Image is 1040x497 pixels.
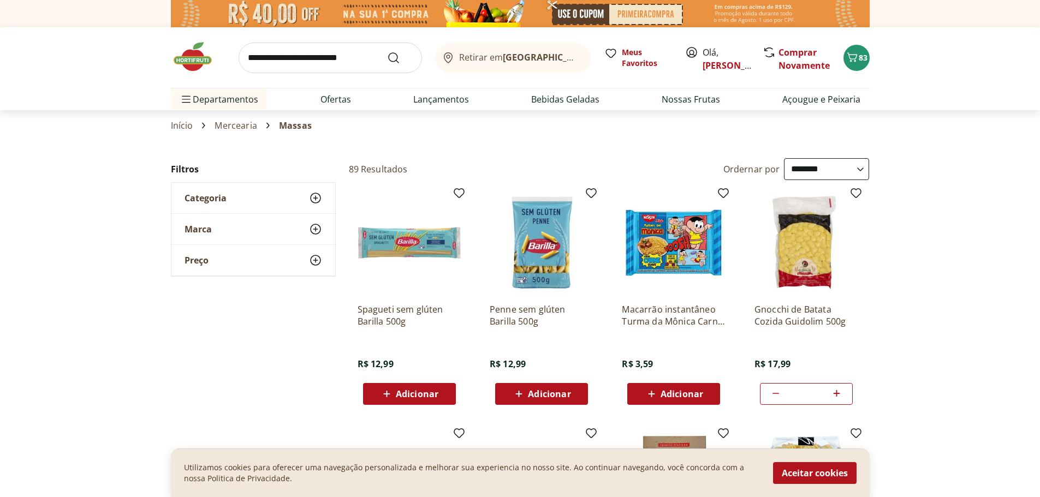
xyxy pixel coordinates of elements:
[531,93,599,106] a: Bebidas Geladas
[627,383,720,405] button: Adicionar
[662,93,720,106] a: Nossas Frutas
[703,46,751,72] span: Olá,
[239,43,422,73] input: search
[349,163,408,175] h2: 89 Resultados
[703,59,774,71] a: [PERSON_NAME]
[622,191,726,295] img: Macarrão instantâneo Turma da Mônica Carne suave Nissin 85g
[180,86,258,112] span: Departamentos
[754,303,858,327] a: Gnocchi de Batata Cozida Guidolim 500g
[387,51,413,64] button: Submit Search
[490,358,526,370] span: R$ 12,99
[490,303,593,327] a: Penne sem glúten Barilla 500g
[171,121,193,130] a: Início
[396,390,438,398] span: Adicionar
[358,358,394,370] span: R$ 12,99
[528,390,570,398] span: Adicionar
[754,191,858,295] img: Gnocchi de Batata Cozida Guidolim 500g
[754,358,791,370] span: R$ 17,99
[490,191,593,295] img: Penne sem glúten Barilla 500g
[413,93,469,106] a: Lançamentos
[171,158,336,180] h2: Filtros
[185,193,227,203] span: Categoria
[778,46,830,71] a: Comprar Novamente
[171,183,335,213] button: Categoria
[459,52,580,62] span: Retirar em
[859,52,867,63] span: 83
[661,390,703,398] span: Adicionar
[279,121,312,130] span: Massas
[622,358,653,370] span: R$ 3,59
[843,45,870,71] button: Carrinho
[773,462,857,484] button: Aceitar cookies
[782,93,860,106] a: Açougue e Peixaria
[180,86,193,112] button: Menu
[622,47,672,69] span: Meus Favoritos
[320,93,351,106] a: Ofertas
[215,121,257,130] a: Mercearia
[622,303,726,327] a: Macarrão instantâneo Turma da Mônica Carne suave Nissin 85g
[435,43,591,73] button: Retirar em[GEOGRAPHIC_DATA]/[GEOGRAPHIC_DATA]
[171,245,335,276] button: Preço
[363,383,456,405] button: Adicionar
[604,47,672,69] a: Meus Favoritos
[171,40,225,73] img: Hortifruti
[495,383,588,405] button: Adicionar
[171,214,335,244] button: Marca
[358,303,461,327] a: Spagueti sem glúten Barilla 500g
[184,462,760,484] p: Utilizamos cookies para oferecer uma navegação personalizada e melhorar sua experiencia no nosso ...
[723,163,780,175] label: Ordernar por
[358,191,461,295] img: Spagueti sem glúten Barilla 500g
[503,51,687,63] b: [GEOGRAPHIC_DATA]/[GEOGRAPHIC_DATA]
[185,255,209,266] span: Preço
[185,224,212,235] span: Marca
